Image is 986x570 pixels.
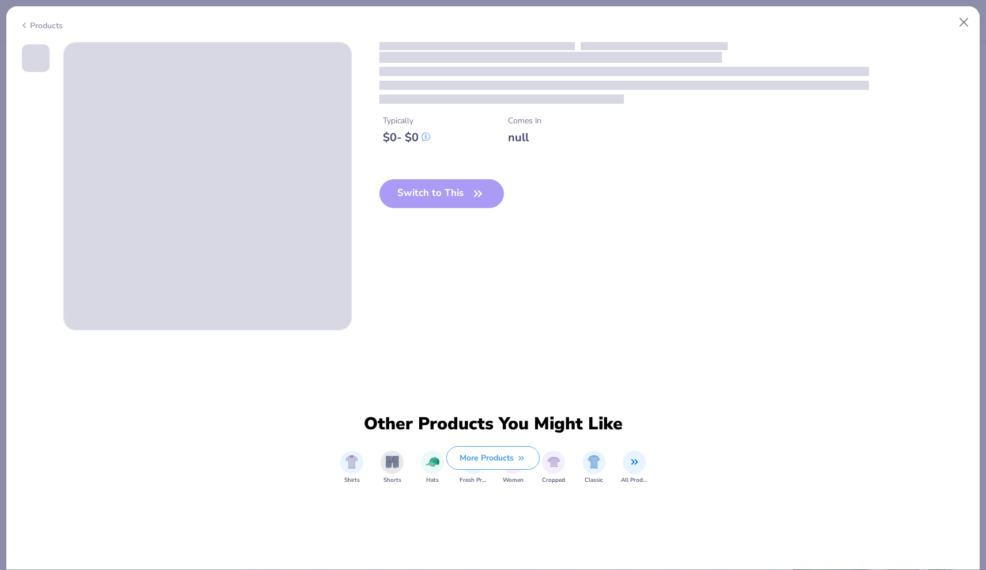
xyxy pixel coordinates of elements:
[542,451,565,485] div: filter for Cropped
[508,115,541,127] div: Comes In
[621,451,648,485] button: filter button
[621,451,648,485] div: filter for All Products
[340,451,363,485] button: filter button
[340,451,363,485] div: filter for Shirts
[383,115,430,127] div: Typically
[356,414,630,435] div: Other Products You Might Like
[953,12,975,33] button: Close
[582,451,605,485] button: filter button
[542,451,565,485] button: filter button
[421,451,444,485] button: filter button
[582,451,605,485] div: filter for Classic
[421,451,444,485] div: filter for Hats
[386,455,399,469] img: Shorts Image
[547,455,560,469] img: Cropped Image
[381,451,404,485] div: filter for Shorts
[345,455,359,469] img: Shirts Image
[628,455,641,469] img: All Products Image
[20,20,63,32] div: Products
[426,455,439,469] img: Hats Image
[446,446,540,470] button: More Products
[383,130,430,145] div: $ 0 - $ 0
[381,451,404,485] button: filter button
[588,455,601,469] img: Classic Image
[508,130,541,145] div: null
